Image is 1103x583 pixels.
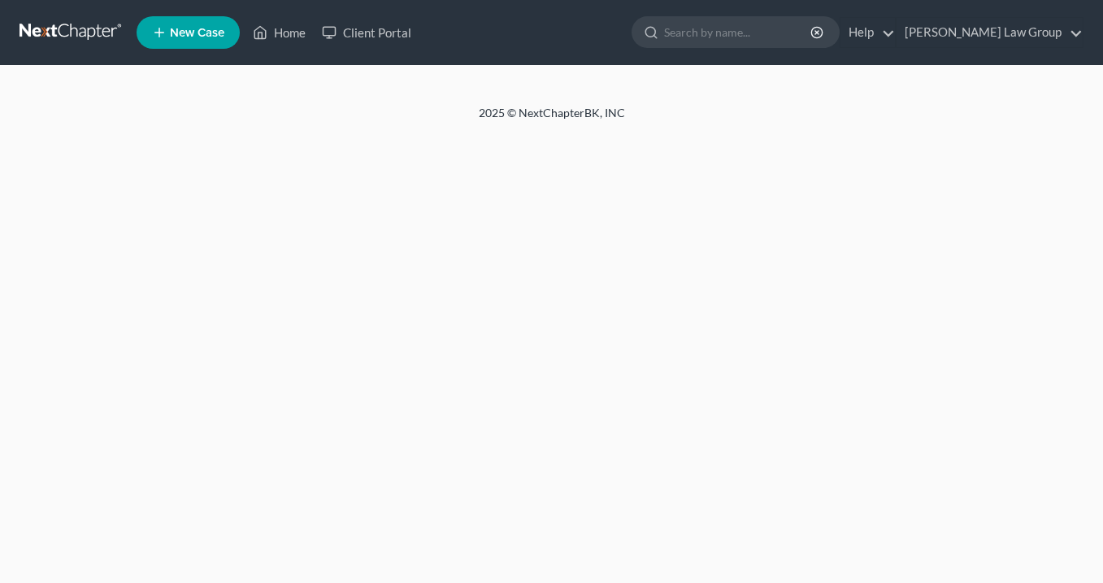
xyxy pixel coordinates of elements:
[245,18,314,47] a: Home
[89,105,1015,134] div: 2025 © NextChapterBK, INC
[314,18,419,47] a: Client Portal
[664,17,813,47] input: Search by name...
[170,27,224,39] span: New Case
[897,18,1083,47] a: [PERSON_NAME] Law Group
[840,18,895,47] a: Help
